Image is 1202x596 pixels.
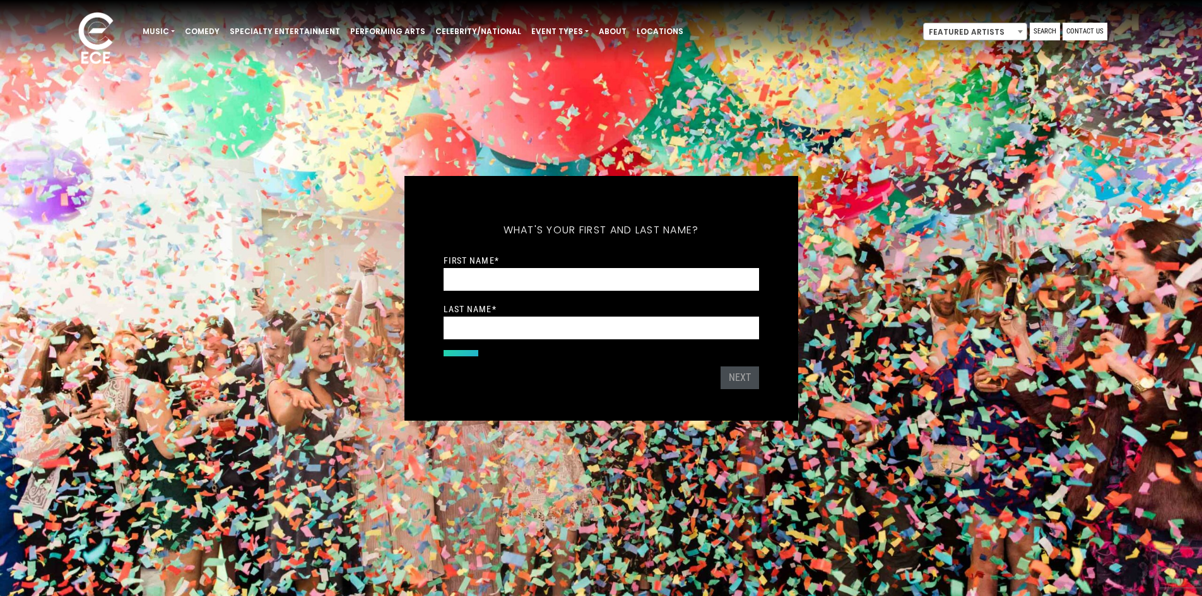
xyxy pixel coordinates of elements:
[225,21,345,42] a: Specialty Entertainment
[1030,23,1060,40] a: Search
[924,23,1027,41] span: Featured Artists
[594,21,632,42] a: About
[1063,23,1107,40] a: Contact Us
[138,21,180,42] a: Music
[923,23,1027,40] span: Featured Artists
[180,21,225,42] a: Comedy
[444,255,499,266] label: First Name
[444,303,497,315] label: Last Name
[430,21,526,42] a: Celebrity/National
[444,207,759,253] h5: What's your first and last name?
[526,21,594,42] a: Event Types
[632,21,688,42] a: Locations
[345,21,430,42] a: Performing Arts
[64,9,127,70] img: ece_new_logo_whitev2-1.png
